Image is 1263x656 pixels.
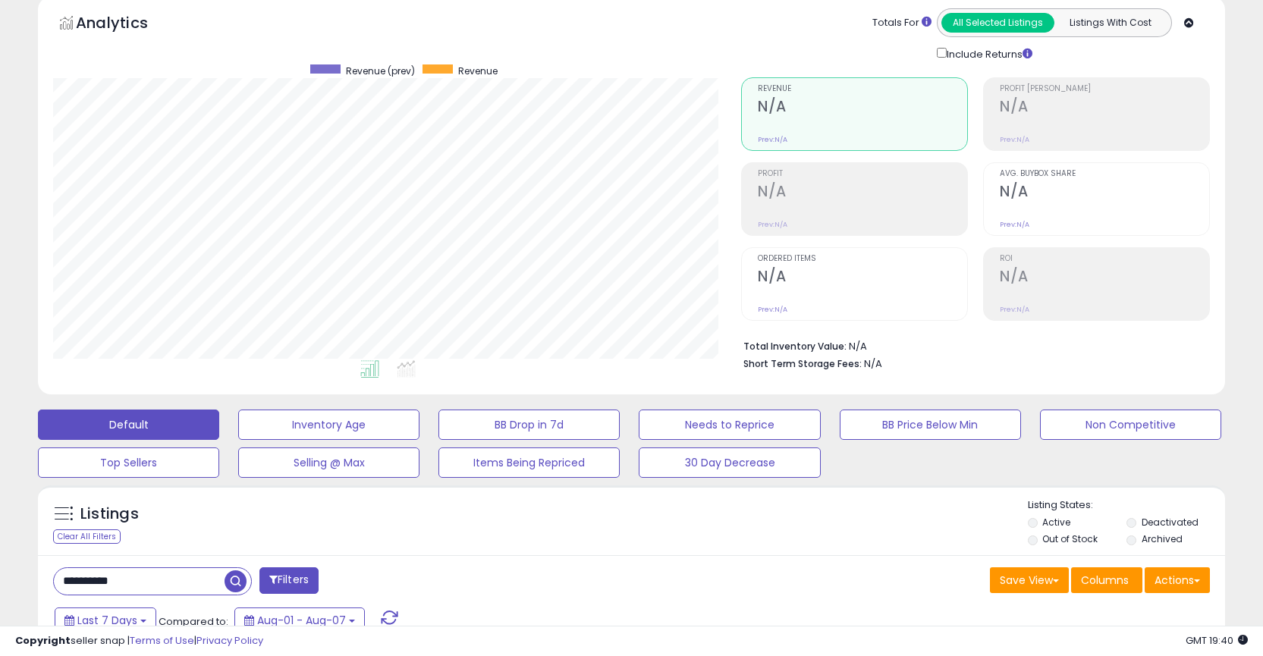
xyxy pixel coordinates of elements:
small: Prev: N/A [1000,135,1029,144]
small: Prev: N/A [758,305,787,314]
button: Needs to Reprice [639,410,820,440]
button: Aug-01 - Aug-07 [234,607,365,633]
button: Filters [259,567,319,594]
small: Prev: N/A [1000,305,1029,314]
b: Short Term Storage Fees: [743,357,862,370]
button: Non Competitive [1040,410,1221,440]
li: N/A [743,336,1199,354]
button: Selling @ Max [238,447,419,478]
h2: N/A [758,98,967,118]
span: Columns [1081,573,1129,588]
button: Items Being Repriced [438,447,620,478]
button: Columns [1071,567,1142,593]
button: Inventory Age [238,410,419,440]
small: Prev: N/A [758,135,787,144]
h2: N/A [758,183,967,203]
span: ROI [1000,255,1209,263]
button: 30 Day Decrease [639,447,820,478]
div: Include Returns [925,45,1051,62]
span: Profit [758,170,967,178]
a: Privacy Policy [196,633,263,648]
button: Actions [1145,567,1210,593]
b: Total Inventory Value: [743,340,847,353]
label: Archived [1142,532,1183,545]
button: Top Sellers [38,447,219,478]
span: Compared to: [159,614,228,629]
button: All Selected Listings [941,13,1054,33]
span: Avg. Buybox Share [1000,170,1209,178]
label: Active [1042,516,1070,529]
label: Out of Stock [1042,532,1098,545]
button: Default [38,410,219,440]
label: Deactivated [1142,516,1199,529]
a: Terms of Use [130,633,194,648]
span: Revenue [758,85,967,93]
h5: Listings [80,504,139,525]
p: Listing States: [1028,498,1225,513]
div: Totals For [872,16,932,30]
button: Save View [990,567,1069,593]
div: seller snap | | [15,634,263,648]
button: Listings With Cost [1054,13,1167,33]
span: Aug-01 - Aug-07 [257,613,346,628]
h2: N/A [758,268,967,288]
h2: N/A [1000,183,1209,203]
button: BB Drop in 7d [438,410,620,440]
span: 2025-08-15 19:40 GMT [1186,633,1248,648]
span: Last 7 Days [77,613,137,628]
div: Clear All Filters [53,529,121,544]
span: Revenue (prev) [346,64,415,77]
button: BB Price Below Min [840,410,1021,440]
h5: Analytics [76,12,178,37]
button: Last 7 Days [55,607,156,633]
span: N/A [864,356,882,371]
h2: N/A [1000,268,1209,288]
span: Ordered Items [758,255,967,263]
strong: Copyright [15,633,71,648]
small: Prev: N/A [758,220,787,229]
small: Prev: N/A [1000,220,1029,229]
span: Profit [PERSON_NAME] [1000,85,1209,93]
span: Revenue [458,64,498,77]
h2: N/A [1000,98,1209,118]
